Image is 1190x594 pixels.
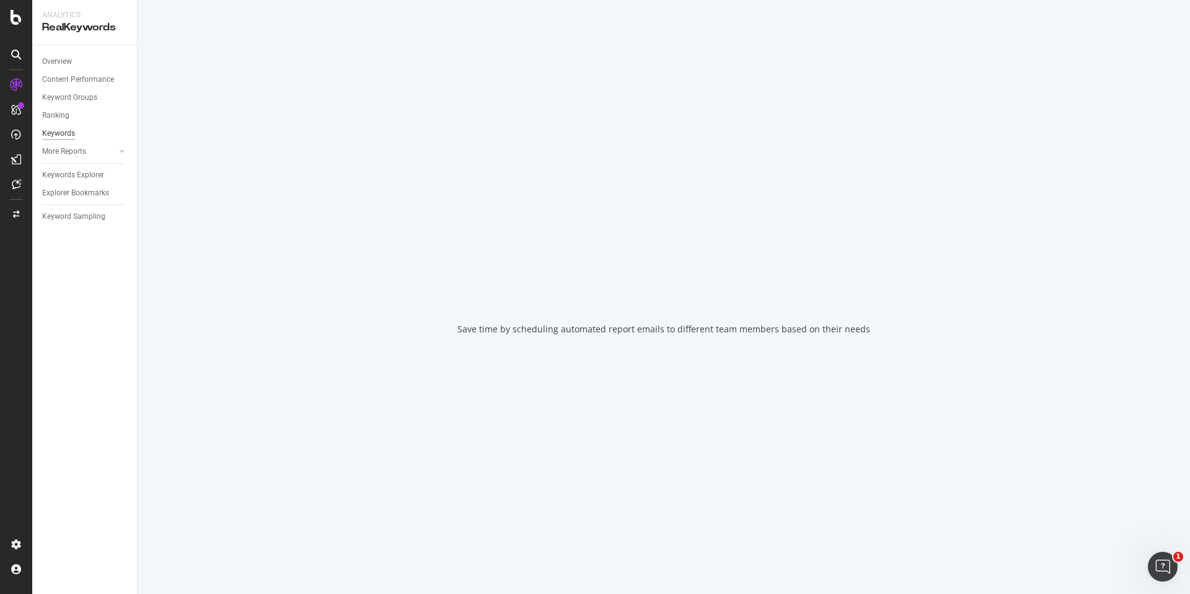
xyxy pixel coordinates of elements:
[1173,552,1183,562] span: 1
[42,145,86,158] div: More Reports
[42,20,127,35] div: RealKeywords
[42,73,128,86] a: Content Performance
[42,127,128,140] a: Keywords
[619,259,708,303] div: animation
[42,109,128,122] a: Ranking
[42,187,109,200] div: Explorer Bookmarks
[42,91,128,104] a: Keyword Groups
[42,210,128,223] a: Keyword Sampling
[42,55,72,68] div: Overview
[42,73,114,86] div: Content Performance
[1148,552,1178,582] iframe: Intercom live chat
[42,145,116,158] a: More Reports
[42,210,105,223] div: Keyword Sampling
[42,10,127,20] div: Analytics
[42,187,128,200] a: Explorer Bookmarks
[42,109,69,122] div: Ranking
[42,55,128,68] a: Overview
[42,169,104,182] div: Keywords Explorer
[42,127,75,140] div: Keywords
[42,91,97,104] div: Keyword Groups
[457,323,870,335] div: Save time by scheduling automated report emails to different team members based on their needs
[42,169,128,182] a: Keywords Explorer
